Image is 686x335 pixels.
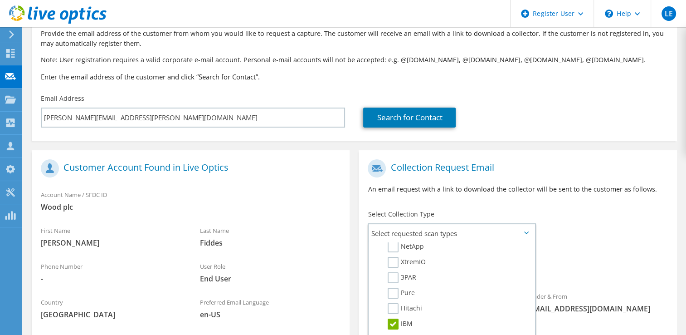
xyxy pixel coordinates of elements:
[388,303,422,314] label: Hitachi
[527,304,668,314] span: [EMAIL_ADDRESS][DOMAIN_NAME]
[41,94,84,103] label: Email Address
[191,221,350,252] div: Last Name
[368,159,663,177] h1: Collection Request Email
[32,185,350,217] div: Account Name / SFDC ID
[359,287,518,328] div: To
[388,257,426,268] label: XtremIO
[662,6,676,21] span: LE
[32,221,191,252] div: First Name
[191,257,350,288] div: User Role
[41,55,668,65] p: Note: User registration requires a valid corporate e-mail account. Personal e-mail accounts will ...
[32,257,191,288] div: Phone Number
[41,29,668,49] p: Provide the email address of the customer from whom you would like to request a capture. The cust...
[368,184,667,194] p: An email request with a link to download the collector will be sent to the customer as follows.
[41,202,341,212] span: Wood plc
[41,238,182,248] span: [PERSON_NAME]
[41,310,182,320] span: [GEOGRAPHIC_DATA]
[32,293,191,324] div: Country
[388,288,415,299] label: Pure
[41,72,668,82] h3: Enter the email address of the customer and click “Search for Contact”.
[518,287,677,318] div: Sender & From
[200,274,341,284] span: End User
[388,272,416,283] label: 3PAR
[369,224,534,242] span: Select requested scan types
[388,241,424,252] label: NetApp
[191,293,350,324] div: Preferred Email Language
[363,108,456,128] a: Search for Contact
[388,319,413,330] label: IBM
[200,238,341,248] span: Fiddes
[41,159,336,177] h1: Customer Account Found in Live Optics
[359,246,676,282] div: Requested Collections
[41,274,182,284] span: -
[368,210,434,219] label: Select Collection Type
[605,10,613,18] svg: \n
[200,310,341,320] span: en-US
